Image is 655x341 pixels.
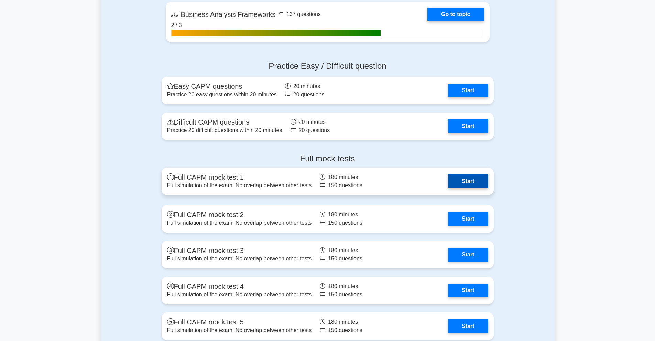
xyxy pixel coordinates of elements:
[448,174,488,188] a: Start
[448,212,488,226] a: Start
[162,61,494,71] h4: Practice Easy / Difficult question
[448,84,488,97] a: Start
[448,119,488,133] a: Start
[448,248,488,262] a: Start
[448,319,488,333] a: Start
[427,8,484,21] a: Go to topic
[162,154,494,164] h4: Full mock tests
[448,284,488,297] a: Start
